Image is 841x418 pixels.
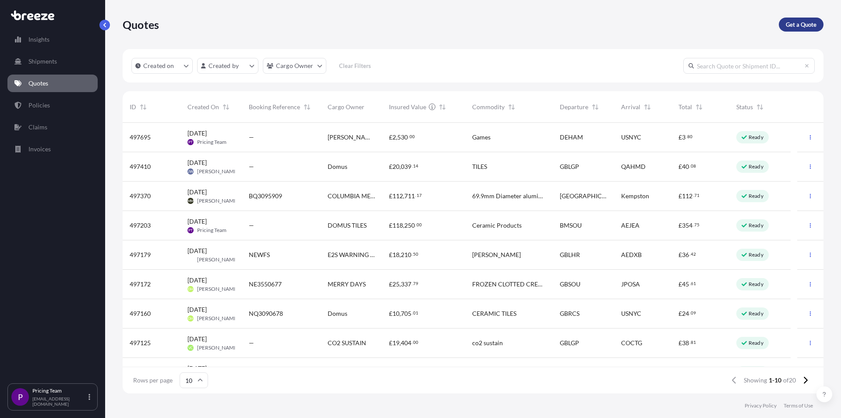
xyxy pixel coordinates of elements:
[413,282,418,285] span: 79
[392,252,399,258] span: 18
[187,196,194,205] span: MM
[389,340,392,346] span: £
[328,280,366,289] span: MERRY DAYS
[401,252,411,258] span: 210
[187,217,207,226] span: [DATE]
[437,102,448,112] button: Sort
[32,396,87,407] p: [EMAIL_ADDRESS][DOMAIN_NAME]
[689,341,690,344] span: .
[472,162,487,171] span: TILES
[412,282,413,285] span: .
[197,58,258,74] button: createdBy Filter options
[188,167,193,176] span: JW
[682,281,689,287] span: 45
[399,281,401,287] span: ,
[328,192,375,200] span: COLUMBIA METALS
[392,340,399,346] span: 19
[749,163,763,170] p: Ready
[403,193,404,199] span: ,
[401,340,411,346] span: 404
[392,311,399,317] span: 10
[197,227,226,234] span: Pricing Team
[28,79,48,88] p: Quotes
[560,221,582,230] span: BMSOU
[131,58,193,74] button: createdOn Filter options
[7,96,98,114] a: Policies
[28,123,47,132] p: Claims
[130,339,151,347] span: 497125
[404,193,415,199] span: 711
[392,134,396,140] span: 2
[396,134,397,140] span: ,
[197,256,239,263] span: [PERSON_NAME]
[401,281,411,287] span: 337
[399,311,401,317] span: ,
[691,311,696,314] span: 09
[417,194,422,197] span: 17
[187,305,207,314] span: [DATE]
[769,376,781,385] span: 1-10
[197,168,239,175] span: [PERSON_NAME]
[339,61,371,70] p: Clear Filters
[691,282,696,285] span: 61
[328,133,375,142] span: [PERSON_NAME] games
[276,61,314,70] p: Cargo Owner
[389,193,392,199] span: £
[682,252,689,258] span: 36
[328,103,364,111] span: Cargo Owner
[621,221,640,230] span: AEJEA
[197,197,239,204] span: [PERSON_NAME]
[736,103,753,111] span: Status
[786,20,816,29] p: Get a Quote
[413,311,418,314] span: 01
[682,311,689,317] span: 24
[187,276,207,285] span: [DATE]
[187,364,207,373] span: [DATE]
[749,281,763,288] p: Ready
[412,311,413,314] span: .
[749,339,763,347] p: Ready
[560,133,583,142] span: DEHAM
[392,164,399,170] span: 20
[745,402,777,409] p: Privacy Policy
[412,164,413,168] span: .
[188,285,193,293] span: DH
[389,134,392,140] span: £
[249,309,283,318] span: NQ3090678
[28,101,50,110] p: Policies
[560,162,579,171] span: GBLGP
[682,193,693,199] span: 112
[328,339,366,347] span: CO2 SUSTAIN
[417,223,422,226] span: 00
[472,192,546,200] span: 69.9mm Diameter aluminium bronze bars
[249,192,282,200] span: BQ3095909
[130,162,151,171] span: 497410
[249,133,254,142] span: —
[187,188,207,196] span: [DATE]
[678,103,692,111] span: Total
[249,221,254,230] span: —
[123,18,159,32] p: Quotes
[389,222,392,229] span: £
[188,314,193,323] span: DH
[689,253,690,256] span: .
[302,102,312,112] button: Sort
[689,282,690,285] span: .
[678,252,682,258] span: £
[328,309,347,318] span: Domus
[691,341,696,344] span: 81
[560,192,607,200] span: [GEOGRAPHIC_DATA]-de-Varennes
[389,252,392,258] span: £
[188,138,193,146] span: PT
[249,250,270,259] span: NEWFS
[472,339,503,347] span: co2 sustain
[694,223,700,226] span: 75
[403,222,404,229] span: ,
[133,376,173,385] span: Rows per page
[7,75,98,92] a: Quotes
[642,102,653,112] button: Sort
[328,162,347,171] span: Domus
[678,193,682,199] span: £
[130,309,151,318] span: 497160
[472,221,522,230] span: Ceramic Products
